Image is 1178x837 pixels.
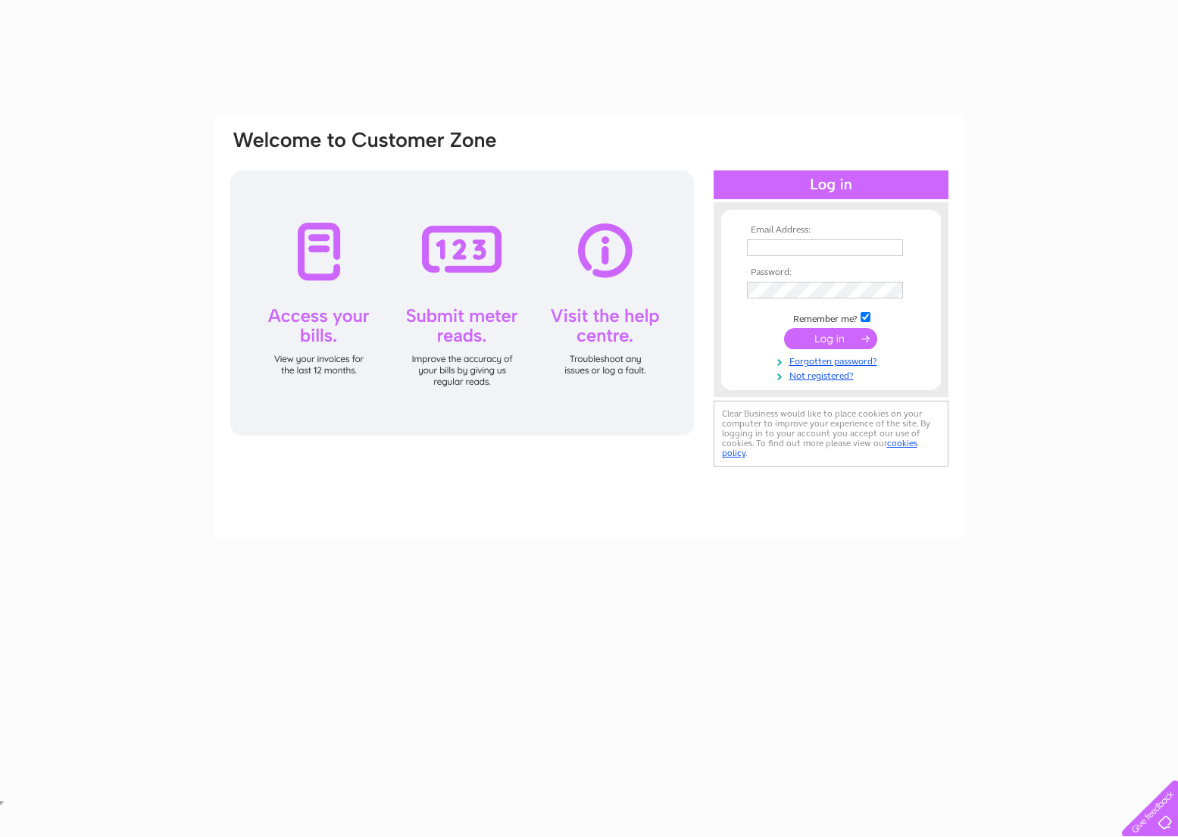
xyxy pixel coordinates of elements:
[743,267,919,278] th: Password:
[747,367,919,382] a: Not registered?
[722,438,917,458] a: cookies policy
[747,353,919,367] a: Forgotten password?
[743,310,919,325] td: Remember me?
[743,225,919,236] th: Email Address:
[714,401,948,467] div: Clear Business would like to place cookies on your computer to improve your experience of the sit...
[784,328,877,349] input: Submit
